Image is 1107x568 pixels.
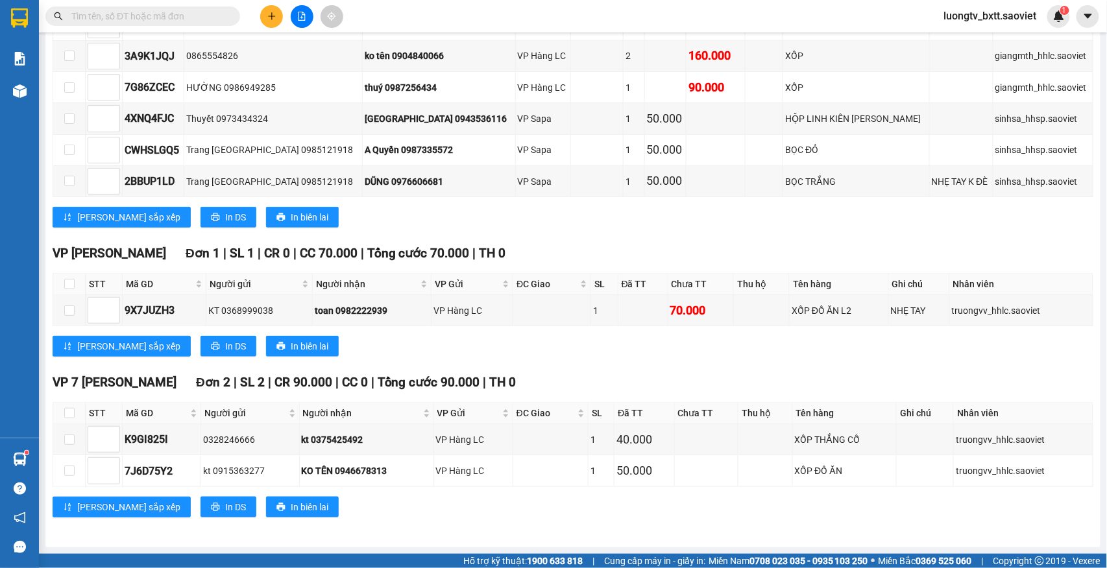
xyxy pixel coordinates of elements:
[367,246,470,261] span: Tổng cước 70.000
[53,246,166,261] span: VP [PERSON_NAME]
[871,558,875,563] span: ⚪️
[795,464,895,478] div: XỐP ĐỒ ĂN
[125,173,182,189] div: 2BBUP1LD
[342,375,368,390] span: CC 0
[86,403,123,424] th: STT
[480,246,506,261] span: TH 0
[201,207,256,228] button: printerIn DS
[590,432,612,447] div: 1
[303,406,420,420] span: Người nhận
[266,207,339,228] button: printerIn biên lai
[1035,556,1044,565] span: copyright
[125,463,199,479] div: 7J6D75Y2
[518,112,568,126] div: VP Sapa
[593,303,615,318] div: 1
[1082,10,1094,22] span: caret-down
[203,464,297,478] div: kt 0915363277
[208,303,310,318] div: KT 0368999038
[518,143,568,157] div: VP Sapa
[125,79,182,95] div: 7G86ZCEC
[483,375,487,390] span: |
[995,174,1091,189] div: sinhsa_hhsp.saoviet
[77,500,180,514] span: [PERSON_NAME] sắp xếp
[516,103,571,134] td: VP Sapa
[517,277,578,291] span: ĐC Giao
[897,403,954,424] th: Ghi chú
[626,174,642,189] div: 1
[291,210,328,224] span: In biên lai
[297,12,306,21] span: file-add
[186,49,360,63] div: 0865554826
[995,80,1091,95] div: giangmth_hhlc.saoviet
[365,49,513,63] div: ko tên 0904840066
[436,432,511,447] div: VP Hàng LC
[688,47,743,65] div: 160.000
[790,274,889,295] th: Tên hàng
[223,246,226,261] span: |
[749,556,868,566] strong: 0708 023 035 - 0935 103 250
[14,541,26,553] span: message
[327,12,336,21] span: aim
[71,9,225,23] input: Tìm tên, số ĐT hoặc mã đơn
[63,213,72,223] span: sort-ascending
[618,274,668,295] th: Đã TT
[186,112,360,126] div: Thuyết 0973434324
[490,375,517,390] span: TH 0
[321,5,343,28] button: aim
[204,406,286,420] span: Người gửi
[230,246,254,261] span: SL 1
[266,497,339,517] button: printerIn biên lai
[785,174,927,189] div: BỌC TRẮNG
[365,174,513,189] div: DŨNG 0976606681
[879,554,972,568] span: Miền Bắc
[123,424,201,455] td: K9GI825I
[591,274,618,295] th: SL
[14,482,26,495] span: question-circle
[335,375,339,390] span: |
[590,464,612,478] div: 1
[210,277,299,291] span: Người gửi
[982,554,984,568] span: |
[616,462,672,480] div: 50.000
[123,41,184,72] td: 3A9K1JQJ
[792,303,886,318] div: XỐP ĐỒ ĂN L2
[53,207,191,228] button: sort-ascending[PERSON_NAME] sắp xếp
[125,431,199,447] div: K9GI825I
[201,336,256,357] button: printerIn DS
[527,556,583,566] strong: 1900 633 818
[260,5,283,28] button: plus
[932,174,991,189] div: NHẸ TAY K ĐÈ
[891,303,947,318] div: NHẸ TAY
[276,503,286,513] span: printer
[203,432,297,447] div: 0328246666
[186,174,360,189] div: Trang [GEOGRAPHIC_DATA] 0985121918
[785,80,927,95] div: XỐP
[125,110,182,126] div: 4XNQ4FJC
[916,556,972,566] strong: 0369 525 060
[709,554,868,568] span: Miền Nam
[291,339,328,353] span: In biên lai
[123,103,184,134] td: 4XNQ4FJC
[434,424,513,455] td: VP Hàng LC
[668,274,734,295] th: Chưa TT
[365,80,513,95] div: thuý 0987256434
[123,295,206,326] td: 9X7JUZH3
[186,80,360,95] div: HƯỜNG 0986949285
[126,277,193,291] span: Mã GD
[738,403,792,424] th: Thu hộ
[125,302,204,318] div: 9X7JUZH3
[86,274,123,295] th: STT
[13,52,27,65] img: solution-icon
[276,213,286,223] span: printer
[518,49,568,63] div: VP Hàng LC
[126,406,188,420] span: Mã GD
[211,342,220,352] span: printer
[267,12,276,21] span: plus
[13,84,27,98] img: warehouse-icon
[125,48,182,64] div: 3A9K1JQJ
[647,110,685,128] div: 50.000
[225,210,246,224] span: In DS
[626,49,642,63] div: 2
[675,403,738,424] th: Chưa TT
[291,500,328,514] span: In biên lai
